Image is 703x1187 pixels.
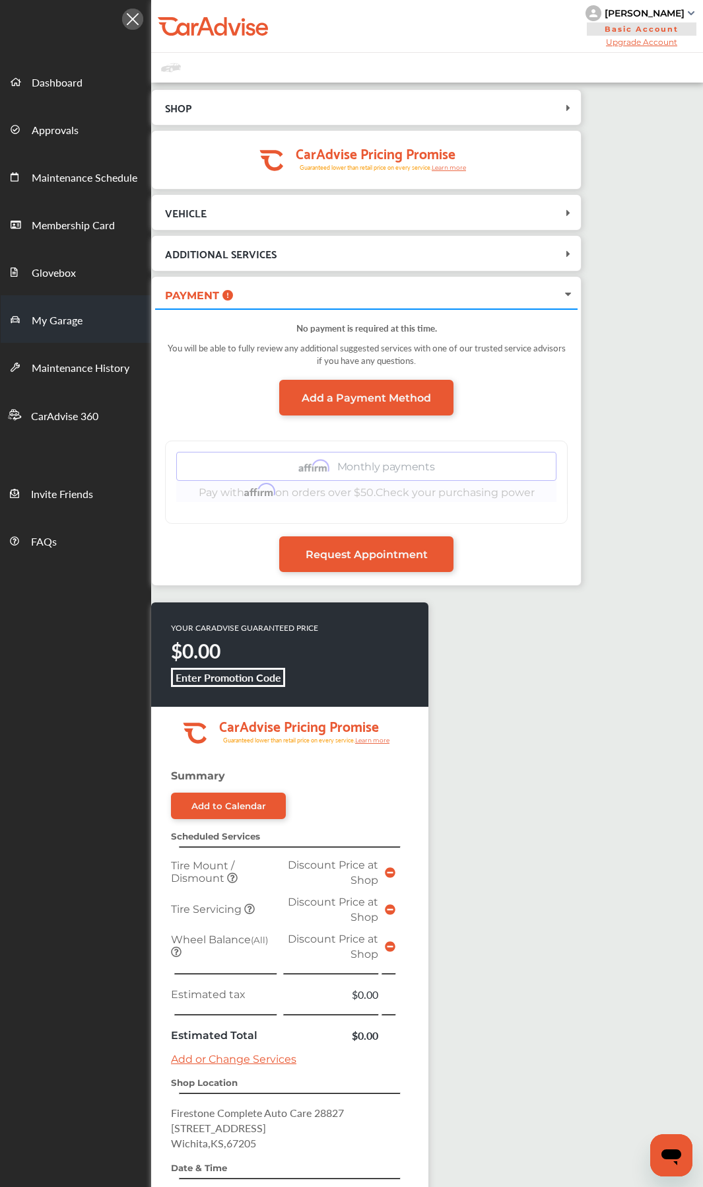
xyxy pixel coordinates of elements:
[191,801,266,811] div: Add to Calendar
[1,200,151,248] a: Membership Card
[587,22,696,36] span: Basic Account
[165,244,277,262] span: ADDITIONAL SERVICES
[171,1120,266,1135] span: [STREET_ADDRESS]
[31,534,57,551] span: FAQs
[122,9,143,30] img: Icon.5fd9dcc7.svg
[279,380,453,415] a: Add a Payment Method
[32,75,83,92] span: Dashboard
[31,408,98,425] span: CarAdvise 360
[32,122,79,139] span: Approvals
[1,343,151,390] a: Maintenance History
[605,7,685,19] div: [PERSON_NAME]
[171,793,286,819] a: Add to Calendar
[171,859,234,884] span: Tire Mount / Dismount
[165,289,219,302] span: PAYMENT
[586,5,601,21] img: knH8PDtVvWoAbQRylUukY18CTiRevjo20fAtgn5MLBQj4uumYvk2MzTtcAIzfGAtb1XOLVMAvhLuqoNAbL4reqehy0jehNKdM...
[171,831,260,842] strong: Scheduled Services
[32,217,115,234] span: Membership Card
[171,770,225,782] strong: Summary
[1,248,151,295] a: Glovebox
[168,1025,281,1046] td: Estimated Total
[223,736,355,744] tspan: Guaranteed lower than retail price on every service.
[165,203,207,221] span: VEHICLE
[165,98,191,116] span: SHOP
[165,335,568,380] div: You will be able to fully review any additional suggested services with one of our trusted servic...
[296,322,437,334] strong: No payment is required at this time.
[1,57,151,105] a: Dashboard
[171,1077,238,1088] strong: Shop Location
[32,312,83,330] span: My Garage
[300,163,432,172] tspan: Guaranteed lower than retail price on every service.
[1,295,151,343] a: My Garage
[32,360,129,377] span: Maintenance History
[432,164,467,171] tspan: Learn more
[1,153,151,200] a: Maintenance Schedule
[171,1135,256,1151] span: Wichita , KS , 67205
[168,984,281,1005] td: Estimated tax
[650,1134,692,1176] iframe: Button to launch messaging window
[288,933,378,960] span: Discount Price at Shop
[171,637,220,665] strong: $0.00
[32,170,137,187] span: Maintenance Schedule
[161,59,181,76] img: placeholder_car.fcab19be.svg
[288,896,378,923] span: Discount Price at Shop
[302,392,431,404] span: Add a Payment Method
[1,105,151,153] a: Approvals
[176,670,281,685] b: Enter Promotion Code
[306,548,428,561] span: Request Appointment
[281,1025,382,1046] td: $0.00
[688,11,694,15] img: sCxJUJ+qAmfqhQGDUl18vwLg4ZYJ6CxN7XmbOMBAAAAAElFTkSuQmCC
[281,984,382,1005] td: $0.00
[296,141,455,164] tspan: CarAdvise Pricing Promise
[171,1105,344,1120] span: Firestone Complete Auto Care 28827
[32,265,76,282] span: Glovebox
[279,536,453,572] a: Request Appointment
[219,713,379,737] tspan: CarAdvise Pricing Promise
[288,859,378,886] span: Discount Price at Shop
[171,622,318,633] p: YOUR CARADVISE GUARANTEED PRICE
[171,1053,296,1065] a: Add or Change Services
[586,37,698,47] span: Upgrade Account
[31,486,93,503] span: Invite Friends
[171,1163,227,1173] strong: Date & Time
[251,935,268,945] small: (All)
[171,903,244,916] span: Tire Servicing
[171,933,268,946] span: Wheel Balance
[355,737,390,744] tspan: Learn more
